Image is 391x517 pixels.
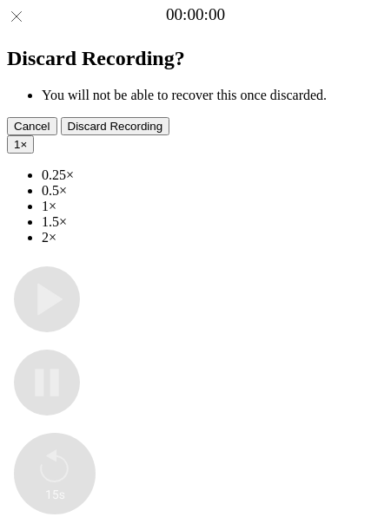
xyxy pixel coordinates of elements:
[42,214,384,230] li: 1.5×
[42,183,384,199] li: 0.5×
[7,117,57,135] button: Cancel
[42,88,384,103] li: You will not be able to recover this once discarded.
[61,117,170,135] button: Discard Recording
[42,167,384,183] li: 0.25×
[7,47,384,70] h2: Discard Recording?
[166,5,225,24] a: 00:00:00
[14,138,20,151] span: 1
[42,199,384,214] li: 1×
[7,135,34,154] button: 1×
[42,230,384,245] li: 2×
